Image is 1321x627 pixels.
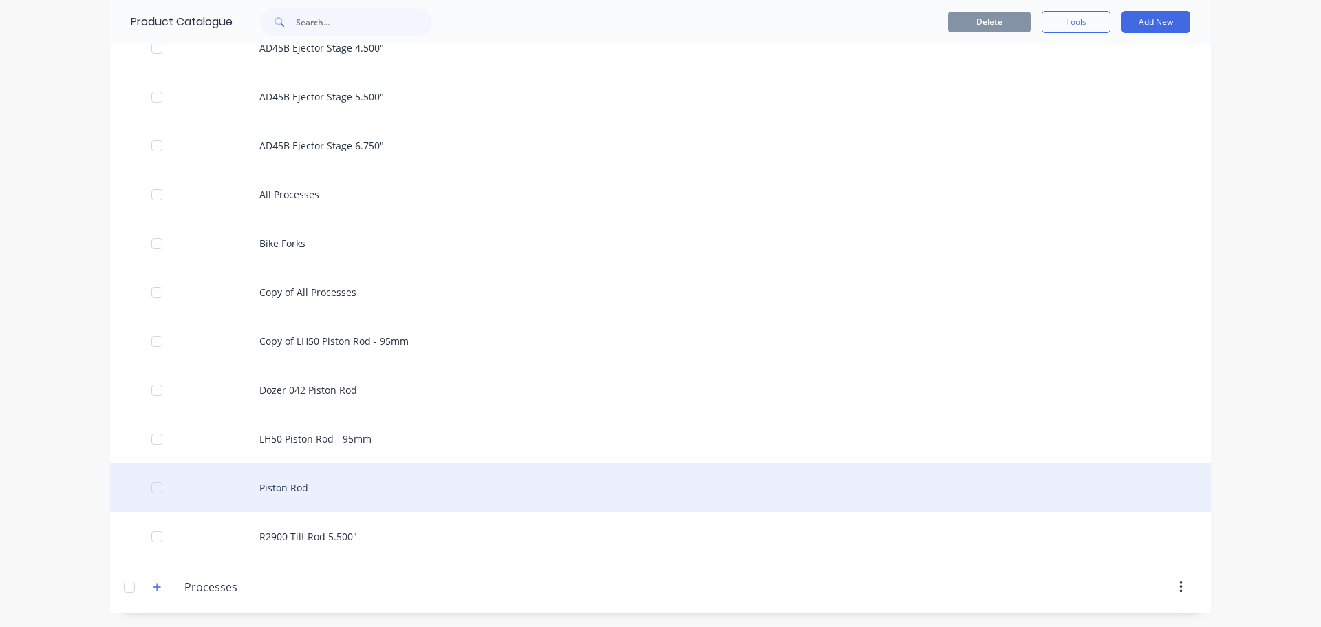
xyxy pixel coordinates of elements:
[110,463,1211,512] div: Piston Rod
[110,72,1211,121] div: AD45B Ejector Stage 5.500"
[110,317,1211,365] div: Copy of LH50 Piston Rod - 95mm
[1121,11,1190,33] button: Add New
[184,579,347,595] input: Enter category name
[110,414,1211,463] div: LH50 Piston Rod - 95mm
[948,12,1031,32] button: Delete
[110,365,1211,414] div: Dozer 042 Piston Rod
[110,23,1211,72] div: AD45B Ejector Stage 4.500"
[110,170,1211,219] div: All Processes
[110,268,1211,317] div: Copy of All Processes
[110,121,1211,170] div: AD45B Ejector Stage 6.750"
[296,8,432,36] input: Search...
[1042,11,1110,33] button: Tools
[110,512,1211,561] div: R2900 Tilt Rod 5.500"
[110,219,1211,268] div: Bike Forks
